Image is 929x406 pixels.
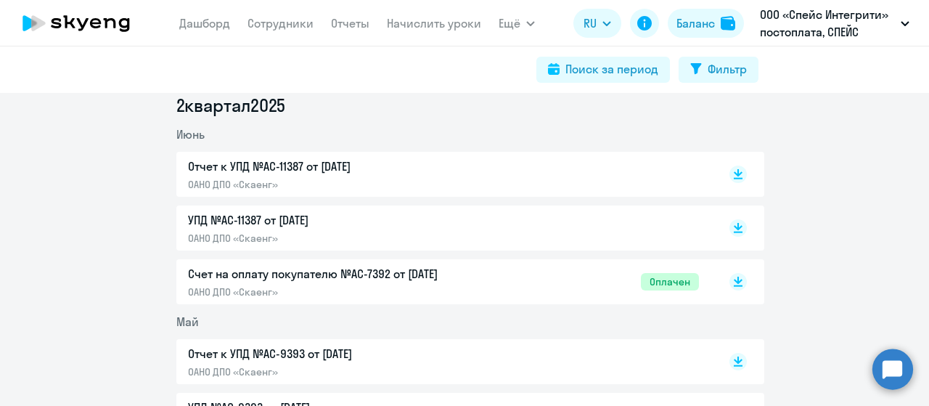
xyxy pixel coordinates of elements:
[188,211,699,245] a: УПД №AC-11387 от [DATE]ОАНО ДПО «Скаенг»
[499,15,520,32] span: Ещё
[387,16,481,31] a: Начислить уроки
[176,127,205,142] span: Июнь
[176,314,199,329] span: Май
[536,57,670,83] button: Поиск за период
[176,94,764,117] li: 2 квартал 2025
[179,16,230,31] a: Дашборд
[708,60,747,78] div: Фильтр
[188,265,699,299] a: Счет на оплату покупателю №AC-7392 от [DATE]ОАНО ДПО «Скаенг»Оплачен
[188,158,699,191] a: Отчет к УПД №AC-11387 от [DATE]ОАНО ДПО «Скаенг»
[760,6,895,41] p: ООО «Спейс Интегрити» постоплата, СПЕЙС ИНТЕГРИТИ, ООО
[188,365,493,378] p: ОАНО ДПО «Скаенг»
[499,9,535,38] button: Ещё
[188,178,493,191] p: ОАНО ДПО «Скаенг»
[668,9,744,38] button: Балансbalance
[676,15,715,32] div: Баланс
[188,265,493,283] p: Счет на оплату покупателю №AC-7392 от [DATE]
[188,345,699,378] a: Отчет к УПД №AC-9393 от [DATE]ОАНО ДПО «Скаенг»
[331,16,369,31] a: Отчеты
[721,16,735,31] img: balance
[679,57,758,83] button: Фильтр
[188,211,493,229] p: УПД №AC-11387 от [DATE]
[584,15,597,32] span: RU
[565,60,658,78] div: Поиск за период
[641,273,699,291] span: Оплачен
[188,232,493,245] p: ОАНО ДПО «Скаенг»
[247,16,314,31] a: Сотрудники
[573,9,621,38] button: RU
[188,158,493,175] p: Отчет к УПД №AC-11387 от [DATE]
[188,285,493,299] p: ОАНО ДПО «Скаенг»
[188,345,493,362] p: Отчет к УПД №AC-9393 от [DATE]
[753,6,917,41] button: ООО «Спейс Интегрити» постоплата, СПЕЙС ИНТЕГРИТИ, ООО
